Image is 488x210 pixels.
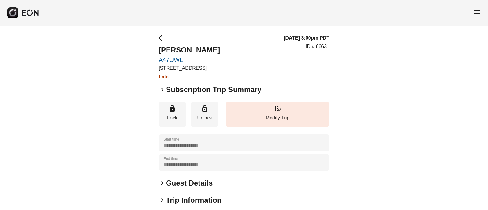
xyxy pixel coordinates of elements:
h2: [PERSON_NAME] [159,45,220,55]
h2: Subscription Trip Summary [166,85,261,94]
p: Modify Trip [229,114,326,122]
span: keyboard_arrow_right [159,180,166,187]
span: keyboard_arrow_right [159,197,166,204]
p: ID # 66631 [306,43,329,50]
span: keyboard_arrow_right [159,86,166,93]
h3: Late [159,73,220,80]
p: [STREET_ADDRESS] [159,65,220,72]
button: Unlock [191,102,218,127]
a: A47UWL [159,56,220,63]
h2: Trip Information [166,195,222,205]
h3: [DATE] 3:00pm PDT [284,34,329,42]
p: Lock [162,114,183,122]
span: arrow_back_ios [159,34,166,42]
span: edit_road [274,105,281,112]
span: menu [473,8,481,16]
span: lock_open [201,105,208,112]
span: lock [169,105,176,112]
button: Lock [159,102,186,127]
p: Unlock [194,114,215,122]
h2: Guest Details [166,178,213,188]
button: Modify Trip [226,102,329,127]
